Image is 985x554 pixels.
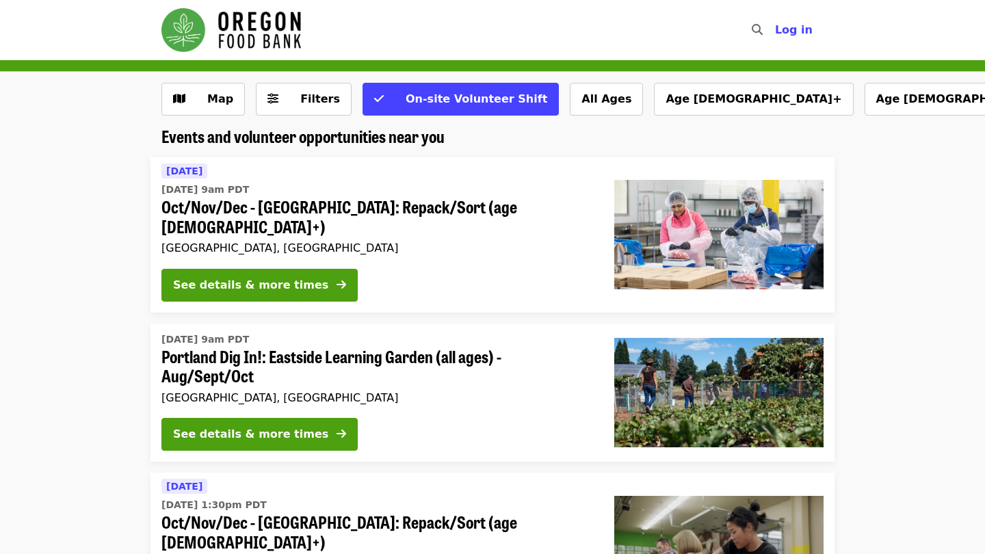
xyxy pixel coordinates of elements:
[267,92,278,105] i: sliders-h icon
[764,16,824,44] button: Log in
[300,92,340,105] span: Filters
[570,83,643,116] button: All Ages
[363,83,559,116] button: On-site Volunteer Shift
[614,180,824,289] img: Oct/Nov/Dec - Beaverton: Repack/Sort (age 10+) organized by Oregon Food Bank
[173,426,328,443] div: See details & more times
[406,92,547,105] span: On-site Volunteer Shift
[166,166,202,176] span: [DATE]
[161,183,249,197] time: [DATE] 9am PDT
[150,157,835,313] a: See details for "Oct/Nov/Dec - Beaverton: Repack/Sort (age 10+)"
[614,338,824,447] img: Portland Dig In!: Eastside Learning Garden (all ages) - Aug/Sept/Oct organized by Oregon Food Bank
[161,269,358,302] button: See details & more times
[161,347,592,386] span: Portland Dig In!: Eastside Learning Garden (all ages) - Aug/Sept/Oct
[337,278,346,291] i: arrow-right icon
[161,391,592,404] div: [GEOGRAPHIC_DATA], [GEOGRAPHIC_DATA]
[654,83,853,116] button: Age [DEMOGRAPHIC_DATA]+
[161,418,358,451] button: See details & more times
[166,481,202,492] span: [DATE]
[207,92,233,105] span: Map
[161,332,249,347] time: [DATE] 9am PDT
[173,277,328,293] div: See details & more times
[161,124,445,148] span: Events and volunteer opportunities near you
[752,23,763,36] i: search icon
[161,8,301,52] img: Oregon Food Bank - Home
[775,23,813,36] span: Log in
[161,197,592,237] span: Oct/Nov/Dec - [GEOGRAPHIC_DATA]: Repack/Sort (age [DEMOGRAPHIC_DATA]+)
[374,92,384,105] i: check icon
[161,498,267,512] time: [DATE] 1:30pm PDT
[771,14,782,47] input: Search
[150,324,835,462] a: See details for "Portland Dig In!: Eastside Learning Garden (all ages) - Aug/Sept/Oct"
[337,427,346,440] i: arrow-right icon
[173,92,185,105] i: map icon
[256,83,352,116] button: Filters (0 selected)
[161,241,592,254] div: [GEOGRAPHIC_DATA], [GEOGRAPHIC_DATA]
[161,512,592,552] span: Oct/Nov/Dec - [GEOGRAPHIC_DATA]: Repack/Sort (age [DEMOGRAPHIC_DATA]+)
[161,83,245,116] button: Show map view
